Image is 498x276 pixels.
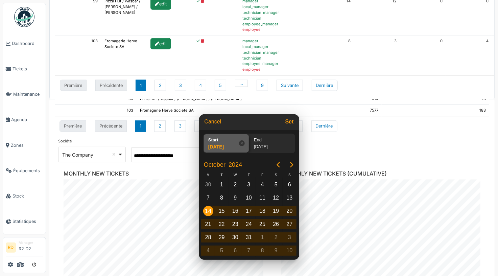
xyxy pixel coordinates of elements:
[230,232,240,243] div: Wednesday, October 30, 2024
[203,193,213,203] div: Monday, October 7, 2024
[251,134,286,143] div: End
[203,159,227,171] span: October
[283,116,297,128] button: Set
[244,206,254,216] div: Thursday, October 17, 2024
[203,206,213,216] div: Monday, October 14, 2024
[244,180,254,190] div: Thursday, October 3, 2024
[242,172,256,178] div: T
[271,206,281,216] div: Saturday, October 19, 2024
[257,219,267,229] div: Friday, October 25, 2024
[230,193,240,203] div: Wednesday, October 9, 2024
[284,180,294,190] div: Sunday, October 6, 2024
[229,172,242,178] div: W
[269,172,283,178] div: S
[200,159,246,171] button: October2024
[202,116,224,128] button: Cancel
[217,246,227,256] div: Tuesday, November 5, 2024
[215,172,229,178] div: T
[283,172,296,178] div: S
[271,232,281,243] div: Saturday, November 2, 2024
[206,134,240,143] div: Start
[201,172,215,178] div: M
[227,159,244,171] span: 2024
[271,219,281,229] div: Saturday, October 26, 2024
[217,180,227,190] div: Tuesday, October 1, 2024
[244,232,254,243] div: Thursday, October 31, 2024
[257,193,267,203] div: Friday, October 11, 2024
[230,246,240,256] div: Wednesday, November 6, 2024
[203,232,213,243] div: Monday, October 28, 2024
[271,158,285,171] button: Previous page
[230,206,240,216] div: Wednesday, October 16, 2024
[203,246,213,256] div: Monday, November 4, 2024
[244,246,254,256] div: Thursday, November 7, 2024
[271,246,281,256] div: Saturday, November 9, 2024
[256,172,269,178] div: F
[257,246,267,256] div: Friday, November 8, 2024
[206,143,240,153] div: [DATE]
[284,246,294,256] div: Sunday, November 10, 2024
[284,219,294,229] div: Sunday, October 27, 2024
[285,158,299,171] button: Next page
[257,180,267,190] div: Friday, October 4, 2024
[217,193,227,203] div: Tuesday, October 8, 2024
[244,219,254,229] div: Thursday, October 24, 2024
[284,206,294,216] div: Sunday, October 20, 2024
[244,193,254,203] div: Thursday, October 10, 2024
[257,232,267,243] div: Friday, November 1, 2024
[284,193,294,203] div: Sunday, October 13, 2024
[284,232,294,243] div: Sunday, November 3, 2024
[257,206,267,216] div: Friday, October 18, 2024
[217,219,227,229] div: Tuesday, October 22, 2024
[203,219,213,229] div: Monday, October 21, 2024
[230,219,240,229] div: Wednesday, October 23, 2024
[230,180,240,190] div: Wednesday, October 2, 2024
[271,180,281,190] div: Saturday, October 5, 2024
[217,232,227,243] div: Tuesday, October 29, 2024
[217,206,227,216] div: Tuesday, October 15, 2024
[271,193,281,203] div: Saturday, October 12, 2024
[203,180,213,190] div: Monday, September 30, 2024
[251,143,286,153] div: [DATE]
